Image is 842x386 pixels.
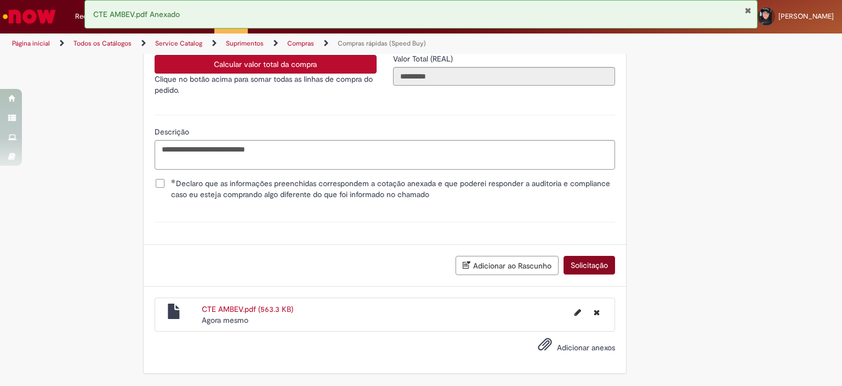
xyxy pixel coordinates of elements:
[155,74,377,96] p: Clique no botão acima para somar todas as linhas de compra do pedido.
[287,39,314,48] a: Compras
[587,304,606,321] button: Excluir CTE AMBEV.pdf
[535,334,555,360] button: Adicionar anexos
[393,67,615,86] input: Valor Total (REAL)
[202,315,248,325] span: Agora mesmo
[568,304,588,321] button: Editar nome de arquivo CTE AMBEV.pdf
[155,127,191,137] span: Descrição
[557,343,615,353] span: Adicionar anexos
[456,256,559,275] button: Adicionar ao Rascunho
[778,12,834,21] span: [PERSON_NAME]
[393,53,455,64] label: Somente leitura - Valor Total (REAL)
[226,39,264,48] a: Suprimentos
[155,55,377,74] button: Calcular valor total da compra
[12,39,50,48] a: Página inicial
[338,39,426,48] a: Compras rápidas (Speed Buy)
[8,33,553,54] ul: Trilhas de página
[155,140,615,170] textarea: Descrição
[171,179,176,183] span: Obrigatório Preenchido
[202,315,248,325] time: 29/08/2025 16:21:08
[93,9,180,19] span: CTE AMBEV.pdf Anexado
[73,39,132,48] a: Todos os Catálogos
[1,5,58,27] img: ServiceNow
[75,11,113,22] span: Requisições
[202,304,293,314] a: CTE AMBEV.pdf (563.3 KB)
[564,256,615,275] button: Solicitação
[744,6,752,15] button: Fechar Notificação
[393,54,455,64] span: Somente leitura - Valor Total (REAL)
[155,39,202,48] a: Service Catalog
[171,178,615,200] span: Declaro que as informações preenchidas correspondem a cotação anexada e que poderei responder a a...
